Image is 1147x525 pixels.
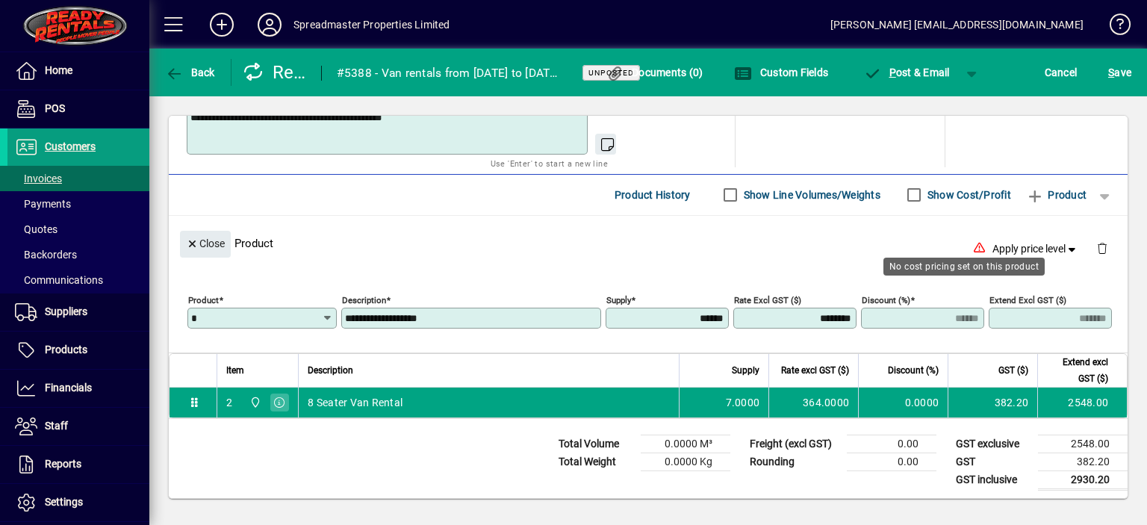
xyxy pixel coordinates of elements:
[1108,60,1131,84] span: ave
[165,66,215,78] span: Back
[226,395,232,410] div: 2
[609,181,697,208] button: Product History
[781,362,849,379] span: Rate excl GST ($)
[726,395,760,410] span: 7.0000
[778,395,849,410] div: 364.0000
[986,235,1085,262] button: Apply price level
[847,453,936,470] td: 0.00
[45,102,65,114] span: POS
[606,294,631,305] mat-label: Supply
[551,453,641,470] td: Total Weight
[7,484,149,521] a: Settings
[998,362,1028,379] span: GST ($)
[1108,66,1114,78] span: S
[858,388,948,417] td: 0.0000
[7,242,149,267] a: Backorders
[15,274,103,286] span: Communications
[603,59,707,86] button: Documents (0)
[308,395,402,410] span: 8 Seater Van Rental
[337,61,565,85] div: #5388 - Van rentals from [DATE] to [DATE] 7 x 8 Seaters KWN 865 (MA25G), KWY 695 (MA25G), KLM 163...
[7,446,149,483] a: Reports
[7,217,149,242] a: Quotes
[15,173,62,184] span: Invoices
[732,362,759,379] span: Supply
[1026,183,1087,207] span: Product
[1038,470,1128,489] td: 2930.20
[342,294,386,305] mat-label: Description
[7,191,149,217] a: Payments
[1019,181,1094,208] button: Product
[246,394,263,411] span: 965 State Highway 2
[7,293,149,331] a: Suppliers
[45,305,87,317] span: Suppliers
[45,496,83,508] span: Settings
[948,453,1038,470] td: GST
[7,267,149,293] a: Communications
[948,435,1038,453] td: GST exclusive
[641,435,730,453] td: 0.0000 M³
[641,453,730,470] td: 0.0000 Kg
[742,435,847,453] td: Freight (excl GST)
[15,198,71,210] span: Payments
[149,59,231,86] app-page-header-button: Back
[847,435,936,453] td: 0.00
[7,52,149,90] a: Home
[1041,59,1081,86] button: Cancel
[293,13,450,37] div: Spreadmaster Properties Limited
[1038,435,1128,453] td: 2548.00
[45,344,87,355] span: Products
[830,13,1084,37] div: [PERSON_NAME] [EMAIL_ADDRESS][DOMAIN_NAME]
[7,166,149,191] a: Invoices
[551,435,641,453] td: Total Volume
[615,183,691,207] span: Product History
[588,68,634,78] span: Unposted
[1098,3,1128,52] a: Knowledge Base
[734,294,801,305] mat-label: Rate excl GST ($)
[45,420,68,432] span: Staff
[989,294,1066,305] mat-label: Extend excl GST ($)
[15,249,77,261] span: Backorders
[188,294,219,305] mat-label: Product
[856,59,957,86] button: Post & Email
[308,362,353,379] span: Description
[198,11,246,38] button: Add
[741,187,880,202] label: Show Line Volumes/Weights
[606,66,703,78] span: Documents (0)
[45,64,72,76] span: Home
[45,382,92,394] span: Financials
[948,388,1037,417] td: 382.20
[246,11,293,38] button: Profile
[45,458,81,470] span: Reports
[169,216,1128,270] div: Product
[924,187,1011,202] label: Show Cost/Profit
[1084,231,1120,267] button: Delete
[992,241,1079,257] span: Apply price level
[226,362,244,379] span: Item
[1084,241,1120,255] app-page-header-button: Delete
[176,236,234,249] app-page-header-button: Close
[863,66,950,78] span: ost & Email
[1047,354,1108,387] span: Extend excl GST ($)
[1037,388,1127,417] td: 2548.00
[862,294,910,305] mat-label: Discount (%)
[1104,59,1135,86] button: Save
[730,59,832,86] button: Custom Fields
[7,370,149,407] a: Financials
[15,223,57,235] span: Quotes
[742,453,847,470] td: Rounding
[491,155,608,172] mat-hint: Use 'Enter' to start a new line
[734,66,828,78] span: Custom Fields
[1045,60,1078,84] span: Cancel
[186,232,225,256] span: Close
[243,60,306,84] div: Recurring Customer Invoice
[7,408,149,445] a: Staff
[45,140,96,152] span: Customers
[948,470,1038,489] td: GST inclusive
[883,258,1045,276] div: No cost pricing set on this product
[888,362,939,379] span: Discount (%)
[180,231,231,258] button: Close
[161,59,219,86] button: Back
[7,332,149,369] a: Products
[1038,453,1128,470] td: 382.20
[7,90,149,128] a: POS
